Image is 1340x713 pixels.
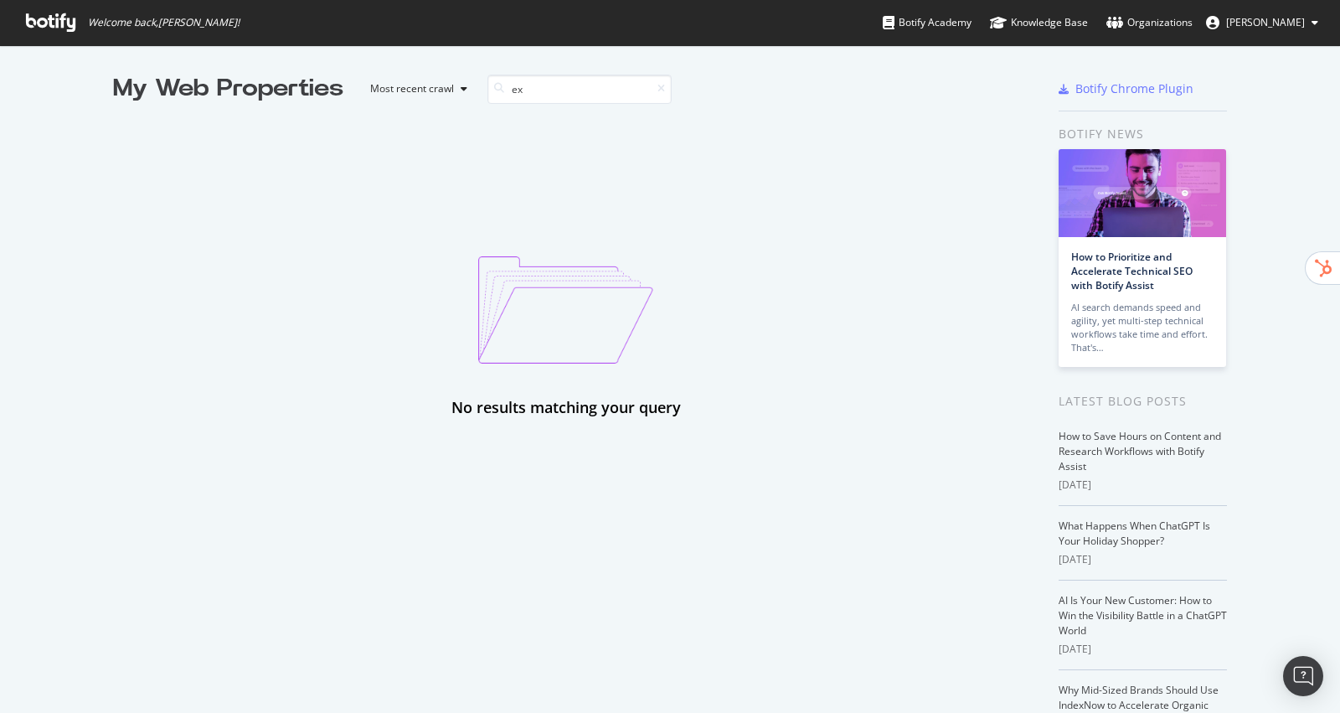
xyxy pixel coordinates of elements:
[1059,149,1226,237] img: How to Prioritize and Accelerate Technical SEO with Botify Assist
[1059,392,1227,411] div: Latest Blog Posts
[1059,519,1210,548] a: What Happens When ChatGPT Is Your Holiday Shopper?
[113,72,343,106] div: My Web Properties
[370,84,454,94] div: Most recent crawl
[487,75,672,104] input: Search
[1059,125,1227,143] div: Botify news
[1059,478,1227,493] div: [DATE]
[1193,9,1332,36] button: [PERSON_NAME]
[1059,429,1221,473] a: How to Save Hours on Content and Research Workflows with Botify Assist
[1283,656,1323,696] div: Open Intercom Messenger
[88,16,240,29] span: Welcome back, [PERSON_NAME] !
[1059,593,1227,638] a: AI Is Your New Customer: How to Win the Visibility Battle in a ChatGPT World
[451,397,681,419] div: No results matching your query
[1071,301,1214,354] div: AI search demands speed and agility, yet multi-step technical workflows take time and effort. Tha...
[357,75,474,102] button: Most recent crawl
[1059,642,1227,657] div: [DATE]
[1106,14,1193,31] div: Organizations
[478,256,653,364] img: emptyProjectImage
[883,14,971,31] div: Botify Academy
[1059,552,1227,567] div: [DATE]
[1075,80,1193,97] div: Botify Chrome Plugin
[990,14,1088,31] div: Knowledge Base
[1226,15,1305,29] span: Olivier Job
[1059,80,1193,97] a: Botify Chrome Plugin
[1071,250,1193,292] a: How to Prioritize and Accelerate Technical SEO with Botify Assist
